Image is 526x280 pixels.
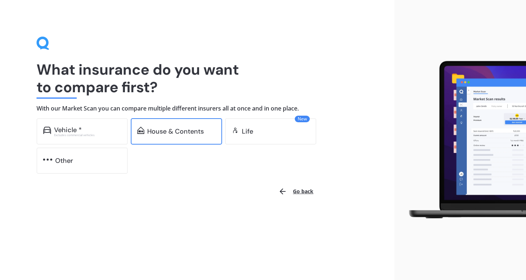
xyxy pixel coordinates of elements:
img: home-and-contents.b802091223b8502ef2dd.svg [137,127,144,134]
h4: With our Market Scan you can compare multiple different insurers all at once and in one place. [37,105,358,112]
img: laptop.webp [400,57,526,223]
img: car.f15378c7a67c060ca3f3.svg [43,127,51,134]
div: Other [55,157,73,164]
img: life.f720d6a2d7cdcd3ad642.svg [232,127,239,134]
h1: What insurance do you want to compare first? [37,61,358,96]
span: New [295,116,310,122]
div: House & Contents [147,128,204,135]
div: Vehicle * [54,126,82,134]
div: Life [242,128,253,135]
div: Excludes commercial vehicles [54,134,121,137]
button: Go back [274,183,318,200]
img: other.81dba5aafe580aa69f38.svg [43,156,52,163]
